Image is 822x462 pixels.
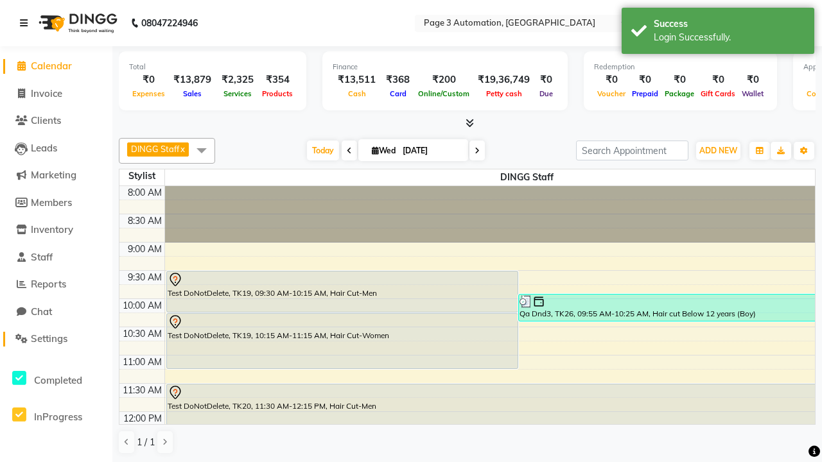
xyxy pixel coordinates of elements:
[31,60,72,72] span: Calendar
[473,73,535,87] div: ₹19,36,749
[129,89,168,98] span: Expenses
[120,355,164,369] div: 11:00 AM
[483,89,525,98] span: Petty cash
[31,169,76,181] span: Marketing
[31,305,52,318] span: Chat
[120,384,164,397] div: 11:30 AM
[661,73,697,87] div: ₹0
[333,62,557,73] div: Finance
[120,327,164,341] div: 10:30 AM
[535,73,557,87] div: ₹0
[125,243,164,256] div: 9:00 AM
[137,436,155,449] span: 1 / 1
[3,168,109,183] a: Marketing
[3,277,109,292] a: Reports
[31,332,67,345] span: Settings
[31,278,66,290] span: Reports
[739,73,767,87] div: ₹0
[168,73,216,87] div: ₹13,879
[629,89,661,98] span: Prepaid
[34,374,82,386] span: Completed
[387,89,410,98] span: Card
[31,114,61,126] span: Clients
[180,89,205,98] span: Sales
[33,5,121,41] img: logo
[3,250,109,265] a: Staff
[125,271,164,284] div: 9:30 AM
[125,214,164,228] div: 8:30 AM
[697,73,739,87] div: ₹0
[3,332,109,346] a: Settings
[307,141,339,160] span: Today
[121,412,164,425] div: 12:00 PM
[696,142,740,160] button: ADD NEW
[654,17,805,31] div: Success
[259,73,296,87] div: ₹354
[31,251,53,263] span: Staff
[3,114,109,128] a: Clients
[3,223,109,237] a: Inventory
[345,89,369,98] span: Cash
[179,144,185,154] a: x
[34,411,82,423] span: InProgress
[699,146,737,155] span: ADD NEW
[3,196,109,210] a: Members
[739,89,767,98] span: Wallet
[369,146,399,155] span: Wed
[697,89,739,98] span: Gift Cards
[120,299,164,312] div: 10:00 AM
[654,31,805,44] div: Login Successfully.
[415,73,473,87] div: ₹200
[125,186,164,200] div: 8:00 AM
[594,89,629,98] span: Voucher
[3,305,109,320] a: Chat
[220,89,255,98] span: Services
[3,87,109,101] a: Invoice
[129,62,296,73] div: Total
[31,142,57,154] span: Leads
[259,89,296,98] span: Products
[216,73,259,87] div: ₹2,325
[131,144,179,154] span: DINGG Staff
[536,89,556,98] span: Due
[3,59,109,74] a: Calendar
[399,141,463,160] input: 2025-10-01
[594,73,629,87] div: ₹0
[119,169,164,183] div: Stylist
[31,196,72,209] span: Members
[333,73,381,87] div: ₹13,511
[3,141,109,156] a: Leads
[141,5,198,41] b: 08047224946
[594,62,767,73] div: Redemption
[381,73,415,87] div: ₹368
[415,89,473,98] span: Online/Custom
[31,87,62,99] span: Invoice
[629,73,661,87] div: ₹0
[31,223,73,235] span: Inventory
[661,89,697,98] span: Package
[129,73,168,87] div: ₹0
[167,314,518,368] div: Test DoNotDelete, TK19, 10:15 AM-11:15 AM, Hair Cut-Women
[576,141,688,160] input: Search Appointment
[167,271,518,312] div: Test DoNotDelete, TK19, 09:30 AM-10:15 AM, Hair Cut-Men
